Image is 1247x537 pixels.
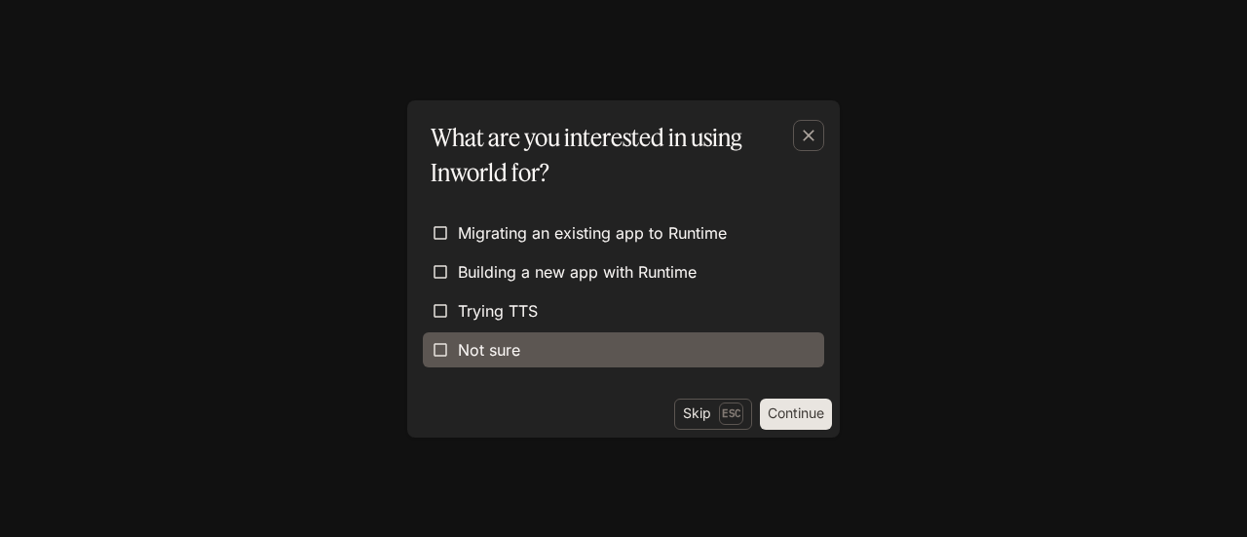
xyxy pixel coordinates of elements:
span: Trying TTS [458,299,538,323]
span: Not sure [458,338,520,362]
button: Continue [760,399,832,430]
p: What are you interested in using Inworld for? [431,120,809,190]
button: SkipEsc [674,399,752,430]
span: Building a new app with Runtime [458,260,697,284]
span: Migrating an existing app to Runtime [458,221,727,245]
p: Esc [719,403,743,424]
